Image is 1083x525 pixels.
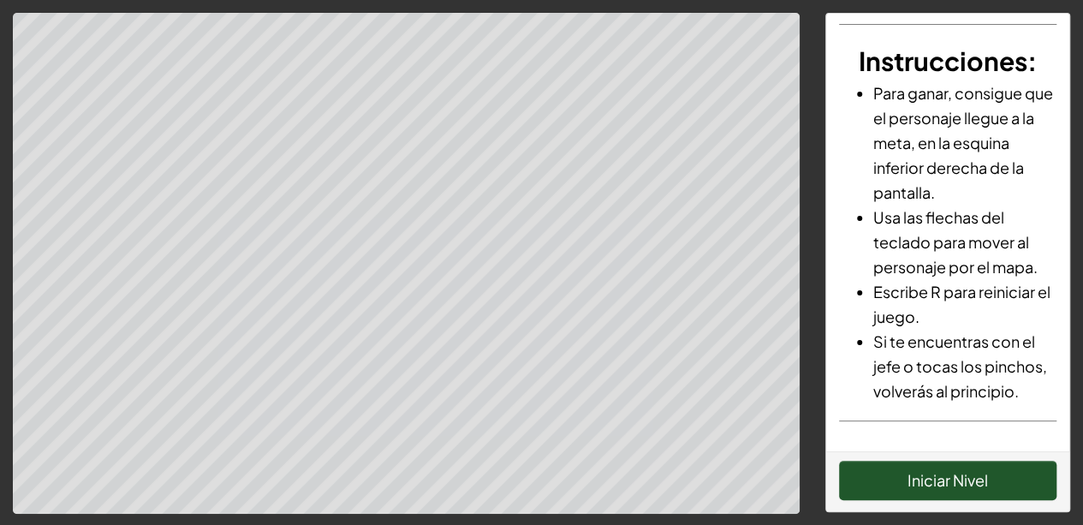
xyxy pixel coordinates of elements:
li: Usa las flechas del teclado para mover al personaje por el mapa. [873,205,1056,279]
li: Escribe R para reiniciar el juego. [873,279,1056,329]
h3: : [839,42,1056,81]
li: Para ganar, consigue que el personaje llegue a la meta, en la esquina inferior derecha de la pant... [873,81,1056,205]
li: Si te encuentras con el jefe o tocas los pinchos, volverás al principio. [873,329,1056,403]
button: Iniciar Nivel [839,461,1056,500]
span: Instrucciones [859,45,1027,77]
